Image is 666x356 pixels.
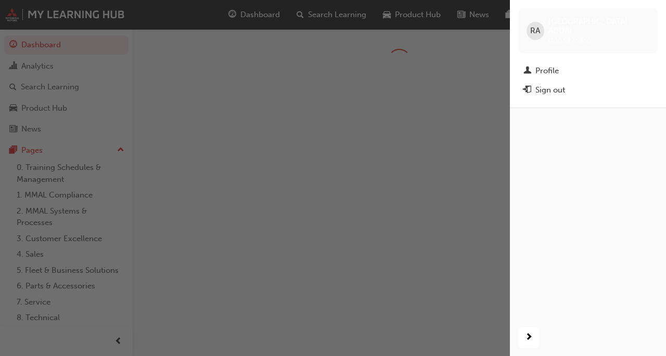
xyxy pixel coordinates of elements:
[518,81,658,100] button: Sign out
[530,25,540,37] span: RA
[535,84,565,96] div: Sign out
[523,86,531,95] span: exit-icon
[523,67,531,76] span: man-icon
[548,36,592,45] span: 0005876860
[548,17,649,35] span: [GEOGRAPHIC_DATA] ADDAI
[518,61,658,81] a: Profile
[535,65,559,77] div: Profile
[525,331,533,344] span: next-icon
